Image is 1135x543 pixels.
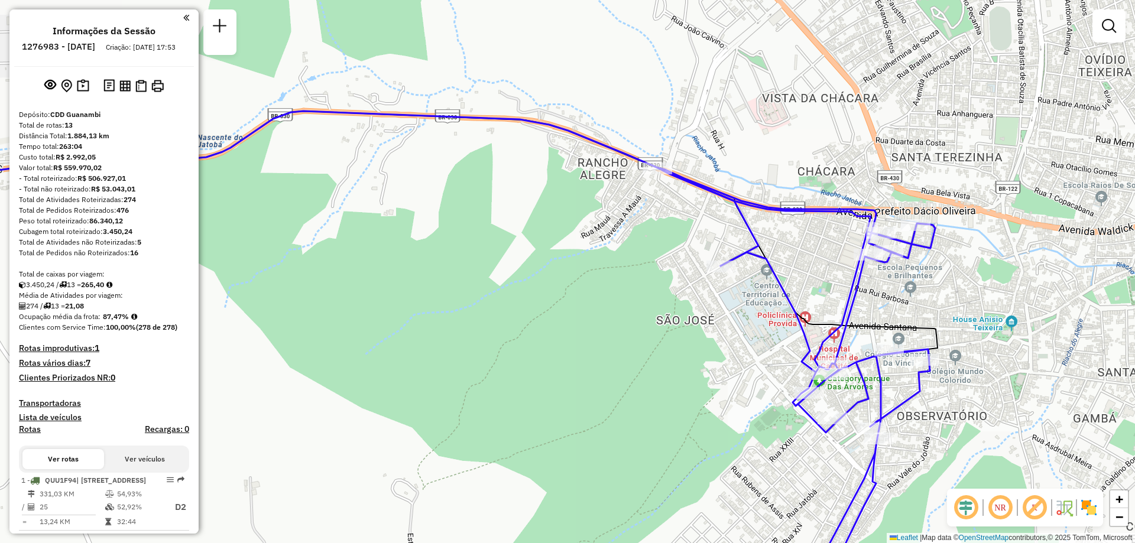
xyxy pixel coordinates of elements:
[952,493,980,522] span: Ocultar deslocamento
[19,412,189,422] h4: Lista de veículos
[890,534,918,542] a: Leaflet
[22,449,104,469] button: Ver rotas
[43,303,51,310] i: Total de rotas
[149,77,166,95] button: Imprimir Rotas
[920,534,922,542] span: |
[1115,509,1123,524] span: −
[67,131,109,140] strong: 1.884,13 km
[89,216,123,225] strong: 86.340,12
[22,41,95,52] h6: 1276983 - [DATE]
[19,162,189,173] div: Valor total:
[133,77,149,95] button: Visualizar Romaneio
[887,533,1135,543] div: Map data © contributors,© 2025 TomTom, Microsoft
[59,142,82,151] strong: 263:04
[39,488,105,500] td: 331,03 KM
[81,280,104,289] strong: 265,40
[42,76,59,95] button: Exibir sessão original
[21,516,27,528] td: =
[39,516,105,528] td: 13,24 KM
[53,25,155,37] h4: Informações da Sessão
[19,301,189,311] div: 274 / 13 =
[116,516,164,528] td: 32:44
[19,343,189,353] h4: Rotas improdutivas:
[131,313,137,320] em: Média calculada utilizando a maior ocupação (%Peso ou %Cubagem) de cada rota da sessão. Rotas cro...
[1115,492,1123,506] span: +
[19,131,189,141] div: Distância Total:
[124,195,136,204] strong: 274
[116,206,129,214] strong: 476
[1055,498,1074,517] img: Fluxo de ruas
[21,500,27,515] td: /
[19,141,189,152] div: Tempo total:
[53,163,102,172] strong: R$ 559.970,02
[19,281,26,288] i: Cubagem total roteirizado
[136,323,177,331] strong: (278 de 278)
[19,279,189,290] div: 3.450,24 / 13 =
[19,205,189,216] div: Total de Pedidos Roteirizados:
[64,121,73,129] strong: 13
[91,184,135,193] strong: R$ 53.043,01
[19,373,189,383] h4: Clientes Priorizados NR:
[117,77,133,93] button: Visualizar relatório de Roteirização
[104,449,186,469] button: Ver veículos
[101,42,180,53] div: Criação: [DATE] 17:53
[19,152,189,162] div: Custo total:
[19,303,26,310] i: Total de Atividades
[28,503,35,511] i: Total de Atividades
[59,77,74,95] button: Centralizar mapa no depósito ou ponto de apoio
[105,518,111,525] i: Tempo total em rota
[19,226,189,237] div: Cubagem total roteirizado:
[1079,498,1098,517] img: Exibir/Ocultar setores
[95,343,99,353] strong: 1
[59,281,67,288] i: Total de rotas
[19,237,189,248] div: Total de Atividades não Roteirizadas:
[19,120,189,131] div: Total de rotas:
[21,476,146,485] span: 1 -
[19,323,106,331] span: Clientes com Service Time:
[1110,508,1128,526] a: Zoom out
[959,534,1009,542] a: OpenStreetMap
[130,248,138,257] strong: 16
[19,398,189,408] h4: Transportadoras
[986,493,1014,522] span: Ocultar NR
[19,216,189,226] div: Peso total roteirizado:
[19,312,100,321] span: Ocupação média da frota:
[77,174,126,183] strong: R$ 506.927,01
[1020,493,1049,522] span: Exibir rótulo
[39,500,105,515] td: 25
[106,323,136,331] strong: 100,00%
[19,109,189,120] div: Depósito:
[116,500,164,515] td: 52,92%
[208,14,232,41] a: Nova sessão e pesquisa
[111,372,115,383] strong: 0
[19,173,189,184] div: - Total roteirizado:
[50,110,100,119] strong: CDD Guanambi
[145,424,189,434] h4: Recargas: 0
[56,152,96,161] strong: R$ 2.992,05
[137,238,141,246] strong: 5
[183,11,189,24] a: Clique aqui para minimizar o painel
[116,488,164,500] td: 54,93%
[28,490,35,498] i: Distância Total
[103,227,132,236] strong: 3.450,24
[19,248,189,258] div: Total de Pedidos não Roteirizados:
[19,424,41,434] a: Rotas
[19,290,189,301] div: Média de Atividades por viagem:
[177,476,184,483] em: Rota exportada
[1097,14,1121,38] a: Exibir filtros
[74,77,92,95] button: Painel de Sugestão
[103,312,129,321] strong: 87,47%
[167,476,174,483] em: Opções
[76,476,146,485] span: | [STREET_ADDRESS]
[19,358,189,368] h4: Rotas vários dias:
[45,476,76,485] span: QUU1F94
[86,357,90,368] strong: 7
[65,301,84,310] strong: 21,08
[19,194,189,205] div: Total de Atividades Roteirizadas:
[105,503,114,511] i: % de utilização da cubagem
[106,281,112,288] i: Meta Caixas/viagem: 205,07 Diferença: 60,33
[19,184,189,194] div: - Total não roteirizado:
[165,500,186,514] p: D2
[19,269,189,279] div: Total de caixas por viagem:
